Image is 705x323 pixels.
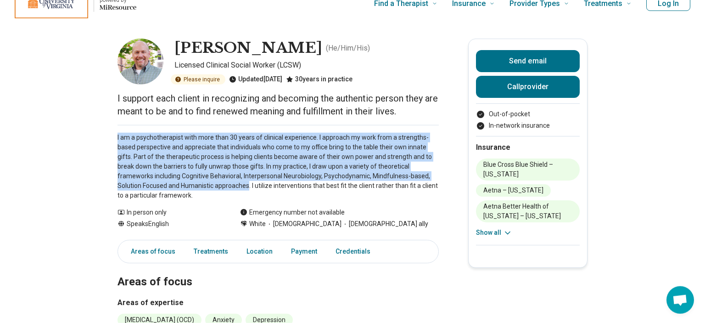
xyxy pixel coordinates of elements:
[285,242,323,261] a: Payment
[117,92,439,118] p: I support each client in recognizing and becoming the authentic person they are meant to be and t...
[476,159,580,181] li: Blue Cross Blue Shield – [US_STATE]
[330,242,381,261] a: Credentials
[476,142,580,153] h2: Insurance
[117,297,439,308] h3: Areas of expertise
[174,60,439,71] p: Licensed Clinical Social Worker (LCSW)
[120,242,181,261] a: Areas of focus
[326,43,370,54] p: ( He/Him/His )
[117,133,439,200] p: I am a psychotherapist with more than 30 years of clinical experience. I approach my work from a ...
[171,74,225,85] div: Please inquire
[476,200,580,222] li: Aetna Better Health of [US_STATE] – [US_STATE]
[476,109,580,119] li: Out-of-pocket
[476,76,580,98] button: Callprovider
[476,228,512,238] button: Show all
[241,242,278,261] a: Location
[188,242,234,261] a: Treatments
[240,208,345,217] div: Emergency number not available
[286,74,352,85] div: 30 years in practice
[476,121,580,130] li: In-network insurance
[476,109,580,130] ul: Payment options
[117,219,222,229] div: Speaks English
[476,184,551,197] li: Aetna – [US_STATE]
[266,219,341,229] span: [DEMOGRAPHIC_DATA]
[476,50,580,72] button: Send email
[117,208,222,217] div: In person only
[229,74,282,85] div: Updated [DATE]
[341,219,428,229] span: [DEMOGRAPHIC_DATA] ally
[174,39,322,58] h1: [PERSON_NAME]
[666,286,694,314] a: Open chat
[117,39,163,85] img: Mark Ratzlaff, Licensed Clinical Social Worker (LCSW)
[117,252,439,290] h2: Areas of focus
[249,219,266,229] span: White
